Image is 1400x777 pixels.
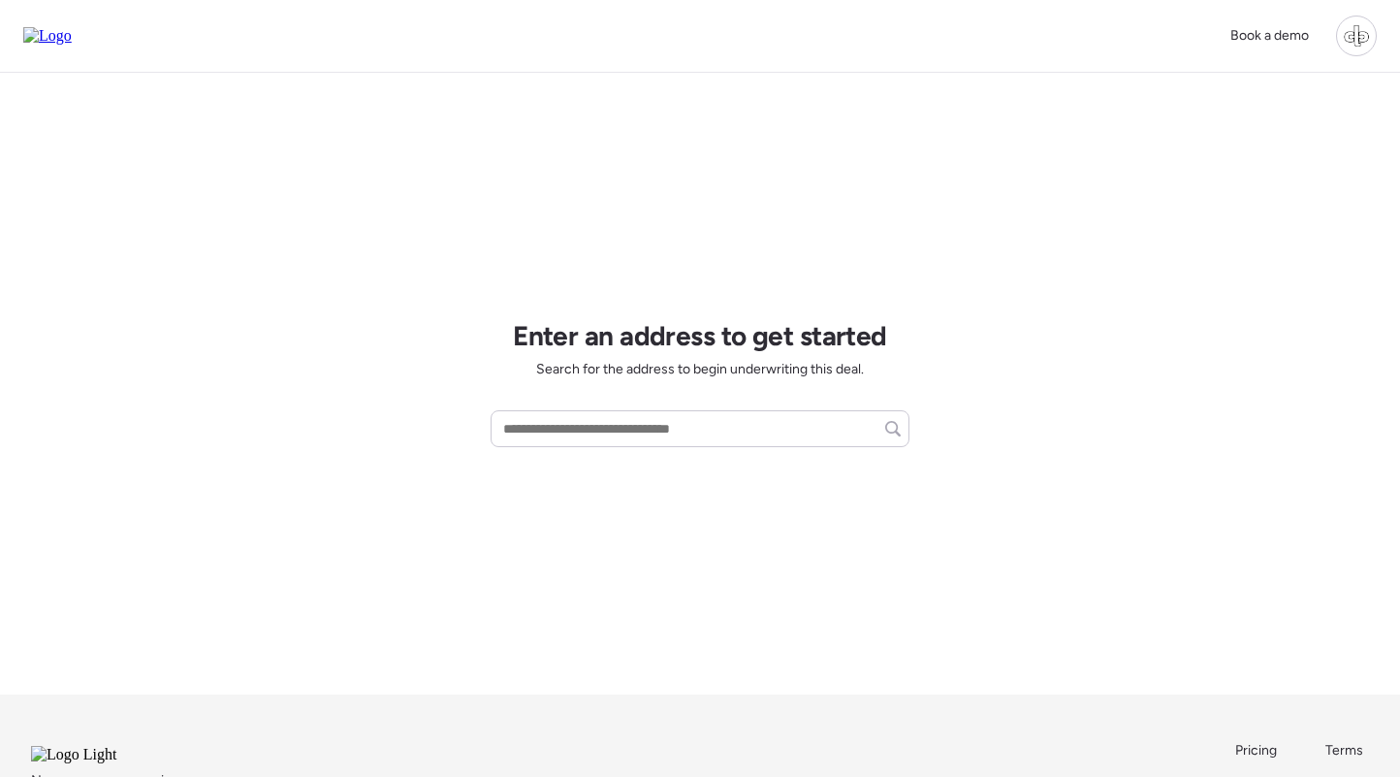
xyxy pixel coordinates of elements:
[23,27,72,45] img: Logo
[1235,742,1277,759] span: Pricing
[513,319,887,352] h1: Enter an address to get started
[1230,27,1309,44] span: Book a demo
[536,360,864,379] span: Search for the address to begin underwriting this deal.
[31,746,169,763] img: Logo Light
[1325,742,1363,759] span: Terms
[1325,741,1369,761] a: Terms
[1235,741,1279,761] a: Pricing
